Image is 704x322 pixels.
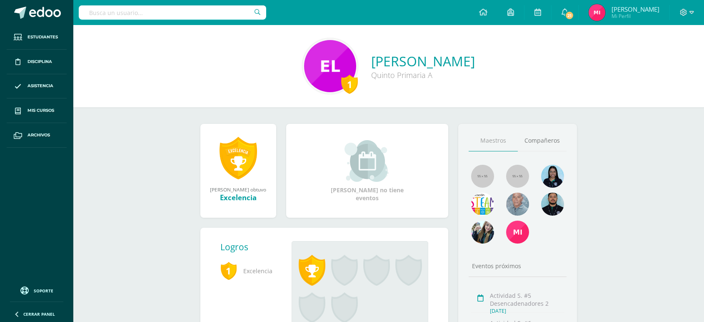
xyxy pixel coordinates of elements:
span: 1 [220,261,237,280]
a: Archivos [7,123,67,148]
span: Estudiantes [27,34,58,40]
span: Archivos [27,132,50,138]
div: [PERSON_NAME] no tiene eventos [325,140,409,202]
img: 55ac31a88a72e045f87d4a648e08ca4b.png [506,193,529,216]
div: Logros [220,241,285,253]
span: Mis cursos [27,107,54,114]
div: Quinto Primaria A [371,70,475,80]
span: [PERSON_NAME] [612,5,659,13]
img: 1876873a32423452ac5c62c6f625c80d.png [471,193,494,216]
img: 2207c9b573316a41e74c87832a091651.png [541,193,564,216]
div: [DATE] [490,307,564,314]
input: Busca un usuario... [79,5,266,20]
a: Disciplina [7,50,67,74]
span: Mi Perfil [612,13,659,20]
div: Actividad S. #5 Desencadenadores 2 [490,292,564,307]
img: 55266ceefb8ffe35578968fd59226cb2.png [304,40,356,92]
img: 67e357ac367b967c23576a478ea07591.png [589,4,605,21]
img: 46cbd6eabce5eb6ac6385f4e87f52981.png [506,221,529,244]
a: Estudiantes [7,25,67,50]
span: Cerrar panel [23,311,55,317]
div: Eventos próximos [469,262,567,270]
a: Mis cursos [7,98,67,123]
span: Excelencia [220,259,279,282]
span: Soporte [34,288,53,294]
div: Excelencia [209,193,268,202]
span: Disciplina [27,58,52,65]
img: 55x55 [471,165,494,188]
a: Asistencia [7,74,67,99]
a: Soporte [10,284,63,296]
a: Maestros [469,130,518,151]
div: [PERSON_NAME] obtuvo [209,186,268,193]
div: 1 [341,75,358,94]
img: event_small.png [345,140,390,182]
span: Asistencia [27,83,53,89]
img: eb8ae7afc08c2157be8e57a59252e180.png [471,221,494,244]
img: 988842e5b939f5c2d5b9e82dc2614647.png [541,165,564,188]
img: 55x55 [506,165,529,188]
span: 21 [565,11,574,20]
a: [PERSON_NAME] [371,52,475,70]
a: Compañeros [518,130,567,151]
